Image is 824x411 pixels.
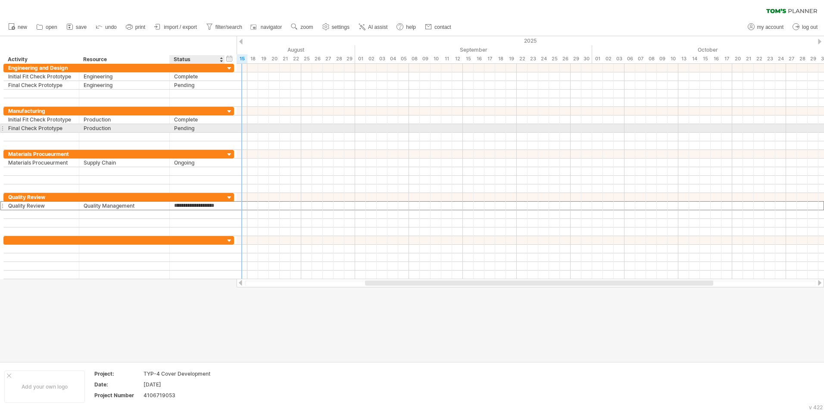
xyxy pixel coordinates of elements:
div: September 2025 [355,45,592,54]
span: navigator [261,24,282,30]
div: Wednesday, 1 October 2025 [592,54,603,63]
div: Wednesday, 15 October 2025 [700,54,711,63]
div: Friday, 12 September 2025 [452,54,463,63]
div: v 422 [809,404,823,411]
div: Friday, 3 October 2025 [614,54,624,63]
div: Tuesday, 7 October 2025 [635,54,646,63]
a: zoom [289,22,315,33]
div: Quality Management [84,202,165,210]
div: Tuesday, 23 September 2025 [527,54,538,63]
div: Thursday, 21 August 2025 [280,54,290,63]
div: Initial Fit Check Prototype [8,72,75,81]
div: Thursday, 2 October 2025 [603,54,614,63]
a: import / export [152,22,200,33]
div: Monday, 20 October 2025 [732,54,743,63]
div: 4106719053 [144,392,216,399]
div: Final Check Prototype [8,81,75,89]
div: Tuesday, 16 September 2025 [474,54,484,63]
div: Monday, 27 October 2025 [786,54,797,63]
div: August 2025 [129,45,355,54]
a: AI assist [356,22,390,33]
div: Monday, 18 August 2025 [247,54,258,63]
div: Quality Review [8,193,75,201]
div: [DATE] [144,381,216,388]
div: TYP-4 Cover Development [144,370,216,377]
div: Friday, 24 October 2025 [775,54,786,63]
div: Engineering [84,72,165,81]
a: contact [423,22,454,33]
div: Monday, 22 September 2025 [517,54,527,63]
div: Quality Review [8,202,75,210]
div: Wednesday, 22 October 2025 [754,54,765,63]
a: my account [746,22,786,33]
div: Friday, 22 August 2025 [290,54,301,63]
div: Friday, 17 October 2025 [721,54,732,63]
div: Tuesday, 2 September 2025 [366,54,377,63]
div: Monday, 25 August 2025 [301,54,312,63]
div: Add your own logo [4,371,85,403]
span: open [46,24,57,30]
div: Wednesday, 17 September 2025 [484,54,495,63]
a: undo [94,22,119,33]
div: Pending [174,81,220,89]
span: new [18,24,27,30]
div: Thursday, 28 August 2025 [334,54,344,63]
div: Friday, 5 September 2025 [398,54,409,63]
div: Tuesday, 19 August 2025 [258,54,269,63]
div: Thursday, 4 September 2025 [387,54,398,63]
a: settings [320,22,352,33]
div: Materials Procueurment [8,150,75,158]
a: navigator [249,22,284,33]
div: Friday, 19 September 2025 [506,54,517,63]
div: Tuesday, 21 October 2025 [743,54,754,63]
span: filter/search [215,24,242,30]
div: Thursday, 11 September 2025 [441,54,452,63]
div: Wednesday, 8 October 2025 [646,54,657,63]
span: zoom [300,24,313,30]
div: Manufacturing [8,107,75,115]
div: Tuesday, 9 September 2025 [420,54,431,63]
a: filter/search [204,22,245,33]
div: Wednesday, 20 August 2025 [269,54,280,63]
a: save [64,22,89,33]
div: Materials Procueurment [8,159,75,167]
div: Date: [94,381,142,388]
div: Monday, 13 October 2025 [678,54,689,63]
span: import / export [164,24,197,30]
span: AI assist [368,24,387,30]
div: Tuesday, 14 October 2025 [689,54,700,63]
div: Project Number [94,392,142,399]
div: Tuesday, 30 September 2025 [581,54,592,63]
div: Thursday, 25 September 2025 [549,54,560,63]
div: Thursday, 23 October 2025 [765,54,775,63]
span: print [135,24,145,30]
div: Tuesday, 28 October 2025 [797,54,808,63]
div: Activity [8,55,74,64]
a: log out [790,22,820,33]
div: Monday, 1 September 2025 [355,54,366,63]
div: Complete [174,115,220,124]
div: Monday, 15 September 2025 [463,54,474,63]
div: Project: [94,370,142,377]
div: Pending [174,124,220,132]
div: Wednesday, 3 September 2025 [377,54,387,63]
span: undo [105,24,117,30]
a: open [34,22,60,33]
div: Friday, 15 August 2025 [237,54,247,63]
div: Friday, 29 August 2025 [344,54,355,63]
a: new [6,22,30,33]
div: Friday, 10 October 2025 [668,54,678,63]
div: Wednesday, 24 September 2025 [538,54,549,63]
div: Engineering [84,81,165,89]
div: Thursday, 16 October 2025 [711,54,721,63]
div: Friday, 26 September 2025 [560,54,571,63]
div: Monday, 6 October 2025 [624,54,635,63]
div: Wednesday, 10 September 2025 [431,54,441,63]
span: contact [434,24,451,30]
span: help [406,24,416,30]
div: Resource [83,55,165,64]
div: Thursday, 18 September 2025 [495,54,506,63]
a: help [394,22,418,33]
a: print [124,22,148,33]
div: Production [84,115,165,124]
